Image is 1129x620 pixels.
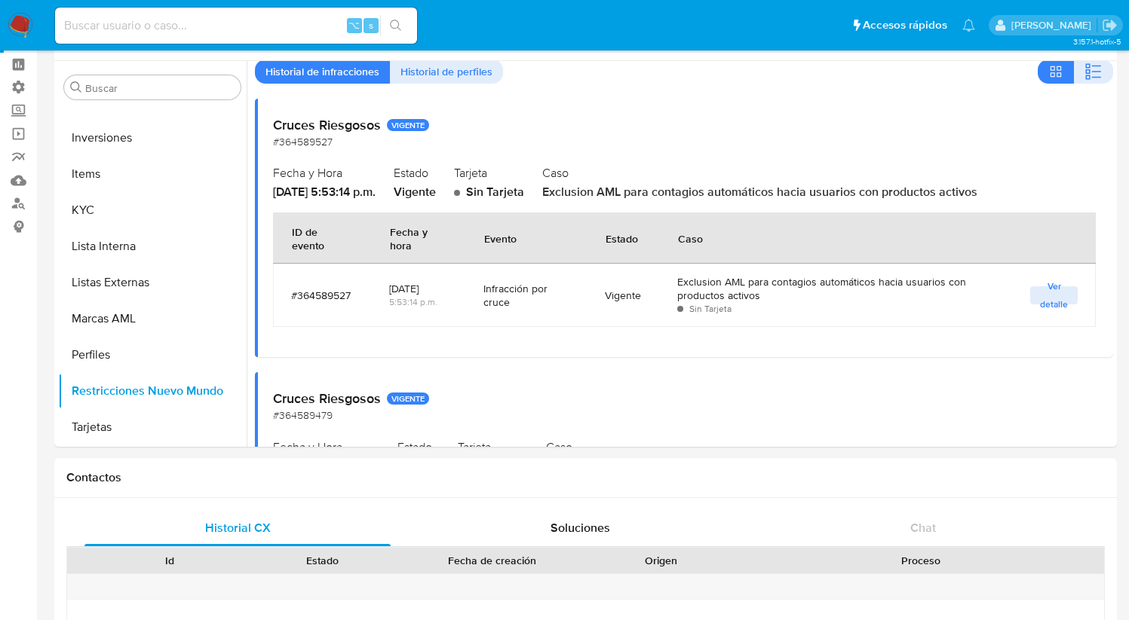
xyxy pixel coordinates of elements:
[348,18,360,32] span: ⌥
[863,17,947,33] span: Accesos rápidos
[58,156,247,192] button: Items
[748,553,1094,568] div: Proceso
[70,81,82,93] button: Buscar
[58,192,247,228] button: KYC
[58,409,247,445] button: Tarjetas
[58,337,247,373] button: Perfiles
[58,120,247,156] button: Inversiones
[58,301,247,337] button: Marcas AML
[595,553,727,568] div: Origen
[1073,35,1121,47] span: 3.157.1-hotfix-5
[910,519,936,536] span: Chat
[380,15,411,36] button: search-icon
[58,373,247,409] button: Restricciones Nuevo Mundo
[257,553,389,568] div: Estado
[1011,18,1097,32] p: santiago.reyes@mercadolibre.com
[369,18,373,32] span: s
[66,470,1105,485] h1: Contactos
[58,264,247,301] button: Listas Externas
[410,553,574,568] div: Fecha de creación
[1102,17,1118,33] a: Salir
[104,553,236,568] div: Id
[55,16,417,35] input: Buscar usuario o caso...
[551,519,610,536] span: Soluciones
[962,19,975,32] a: Notificaciones
[205,519,271,536] span: Historial CX
[85,81,235,95] input: Buscar
[58,228,247,264] button: Lista Interna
